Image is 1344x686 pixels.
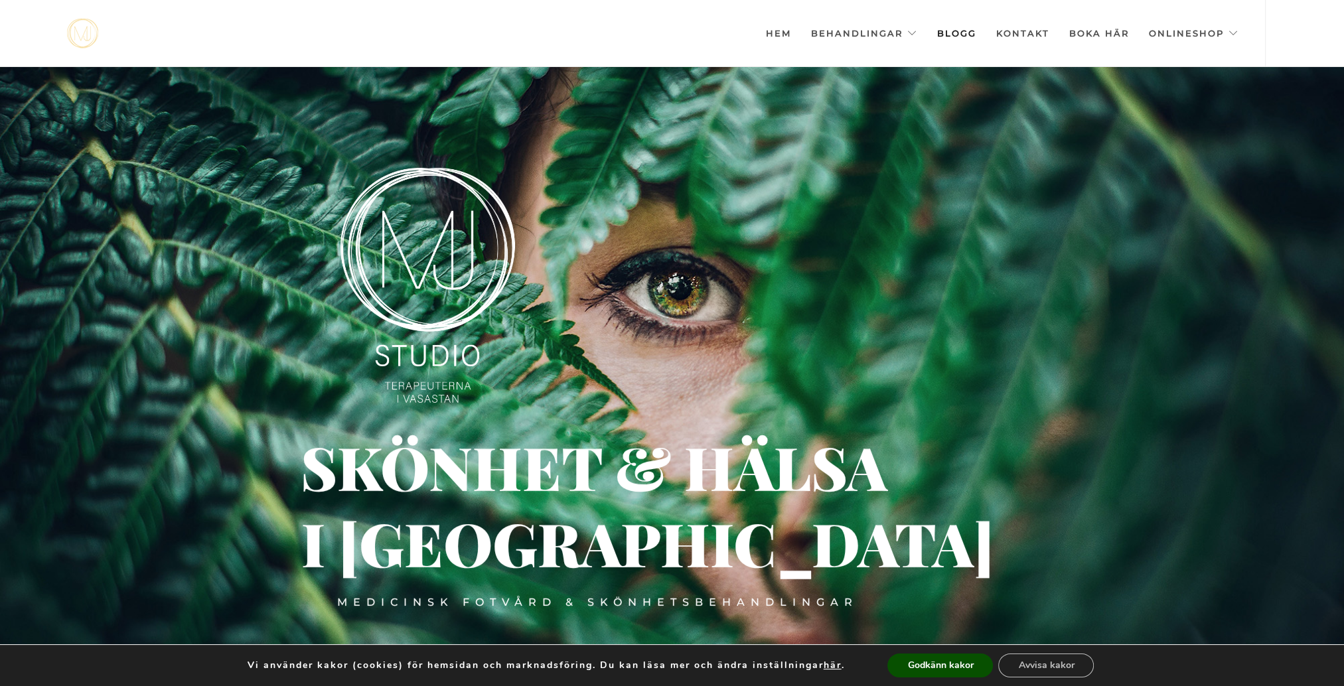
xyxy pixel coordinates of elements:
div: Medicinsk fotvård & skönhetsbehandlingar [337,595,858,610]
p: Vi använder kakor (cookies) för hemsidan och marknadsföring. Du kan läsa mer och ändra inställnin... [248,659,845,671]
button: Godkänn kakor [887,653,993,677]
button: Avvisa kakor [998,653,1094,677]
div: i [GEOGRAPHIC_DATA] [301,535,521,554]
button: här [824,659,842,671]
img: mjstudio [67,19,98,48]
div: Skönhet & hälsa [301,459,775,474]
a: mjstudio mjstudio mjstudio [67,19,98,48]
